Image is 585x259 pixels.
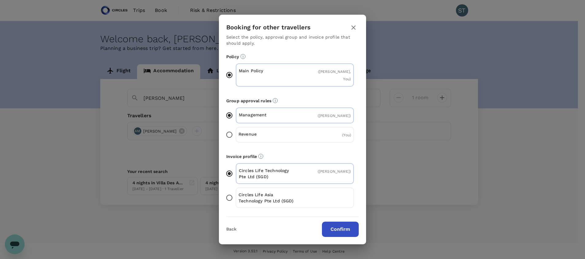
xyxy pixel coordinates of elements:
[342,133,351,137] span: ( You )
[239,112,295,118] p: Management
[226,98,359,104] p: Group approval rules
[273,98,278,103] svg: Default approvers or custom approval rules (if available) are based on the user group.
[322,222,359,237] button: Confirm
[258,154,263,159] svg: The payment currency and company information are based on the selected invoice profile.
[240,54,246,59] svg: Booking restrictions are based on the selected travel policy.
[239,131,295,137] p: Revenue
[318,169,351,174] span: ( [PERSON_NAME] )
[239,192,295,204] p: Circles Life Asia Technology Pte Ltd (SGD)
[318,69,351,81] span: ( [PERSON_NAME], You )
[318,114,351,118] span: ( [PERSON_NAME] )
[226,24,311,31] h3: Booking for other travellers
[239,167,295,180] p: Circles Life Technology Pte Ltd (SGD)
[226,153,359,160] p: Invoice profile
[226,34,359,46] p: Select the policy, approval group and invoice profile that should apply.
[226,227,236,232] button: Back
[226,54,359,60] p: Policy
[239,68,295,74] p: Main Policy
